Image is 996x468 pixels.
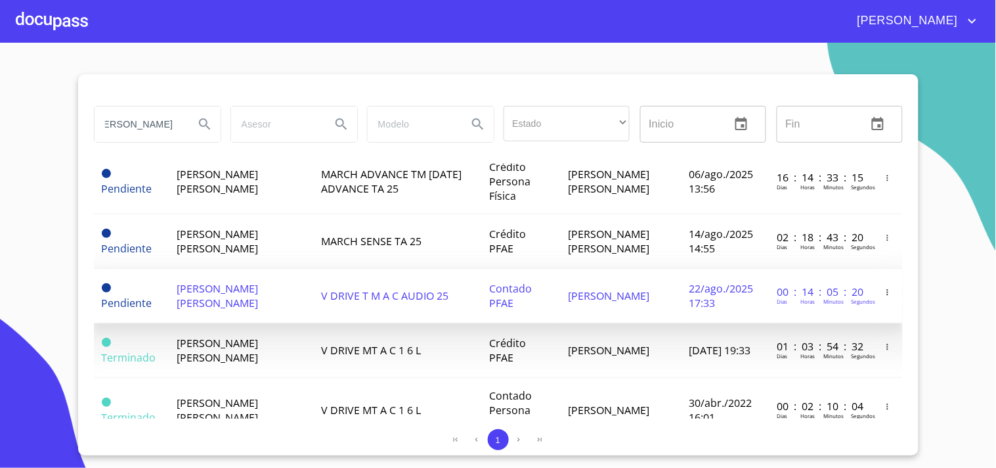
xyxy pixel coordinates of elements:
[800,183,815,191] p: Horas
[800,243,815,250] p: Horas
[504,106,630,141] div: ​
[777,285,865,299] p: 00 : 14 : 05 : 20
[777,352,787,360] p: Dias
[777,399,865,413] p: 00 : 02 : 10 : 04
[462,108,494,140] button: Search
[689,167,753,196] span: 06/ago./2025 13:56
[321,403,421,417] span: V DRIVE MT A C 1 6 L
[95,106,184,142] input: search
[689,396,752,425] span: 30/abr./2022 16:01
[489,336,526,365] span: Crédito PFAE
[489,388,532,432] span: Contado Persona Física
[689,343,750,358] span: [DATE] 19:33
[321,289,448,303] span: V DRIVE T M A C AUDIO 25
[368,106,457,142] input: search
[102,181,152,196] span: Pendiente
[321,234,422,248] span: MARCH SENSE TA 25
[102,169,111,178] span: Pendiente
[102,283,111,292] span: Pendiente
[102,410,156,425] span: Terminado
[231,106,320,142] input: search
[488,429,509,450] button: 1
[848,11,964,32] span: [PERSON_NAME]
[777,412,787,419] p: Dias
[851,183,875,191] p: Segundos
[568,289,649,303] span: [PERSON_NAME]
[568,227,649,256] span: [PERSON_NAME] [PERSON_NAME]
[800,298,815,305] p: Horas
[823,183,844,191] p: Minutos
[851,412,875,419] p: Segundos
[326,108,357,140] button: Search
[777,170,865,185] p: 16 : 14 : 33 : 15
[568,167,649,196] span: [PERSON_NAME] [PERSON_NAME]
[189,108,221,140] button: Search
[823,298,844,305] p: Minutos
[851,298,875,305] p: Segundos
[777,243,787,250] p: Dias
[102,241,152,256] span: Pendiente
[321,343,421,358] span: V DRIVE MT A C 1 6 L
[823,412,844,419] p: Minutos
[177,396,259,425] span: [PERSON_NAME] [PERSON_NAME]
[823,243,844,250] p: Minutos
[102,398,111,407] span: Terminado
[102,296,152,310] span: Pendiente
[689,227,753,256] span: 14/ago./2025 14:55
[823,352,844,360] p: Minutos
[777,183,787,191] p: Dias
[800,352,815,360] p: Horas
[496,435,500,445] span: 1
[177,281,259,310] span: [PERSON_NAME] [PERSON_NAME]
[689,281,753,310] span: 22/ago./2025 17:33
[800,412,815,419] p: Horas
[102,338,111,347] span: Terminado
[177,336,259,365] span: [PERSON_NAME] [PERSON_NAME]
[851,243,875,250] p: Segundos
[848,11,980,32] button: account of current user
[777,339,865,354] p: 01 : 03 : 54 : 32
[321,167,462,196] span: MARCH ADVANCE TM [DATE] ADVANCE TA 25
[568,343,649,358] span: [PERSON_NAME]
[177,167,259,196] span: [PERSON_NAME] [PERSON_NAME]
[568,403,649,417] span: [PERSON_NAME]
[489,227,526,256] span: Crédito PFAE
[177,227,259,256] span: [PERSON_NAME] [PERSON_NAME]
[102,350,156,365] span: Terminado
[102,229,111,238] span: Pendiente
[489,281,532,310] span: Contado PFAE
[777,230,865,245] p: 02 : 18 : 43 : 20
[777,298,787,305] p: Dias
[489,160,530,203] span: Crédito Persona Física
[851,352,875,360] p: Segundos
